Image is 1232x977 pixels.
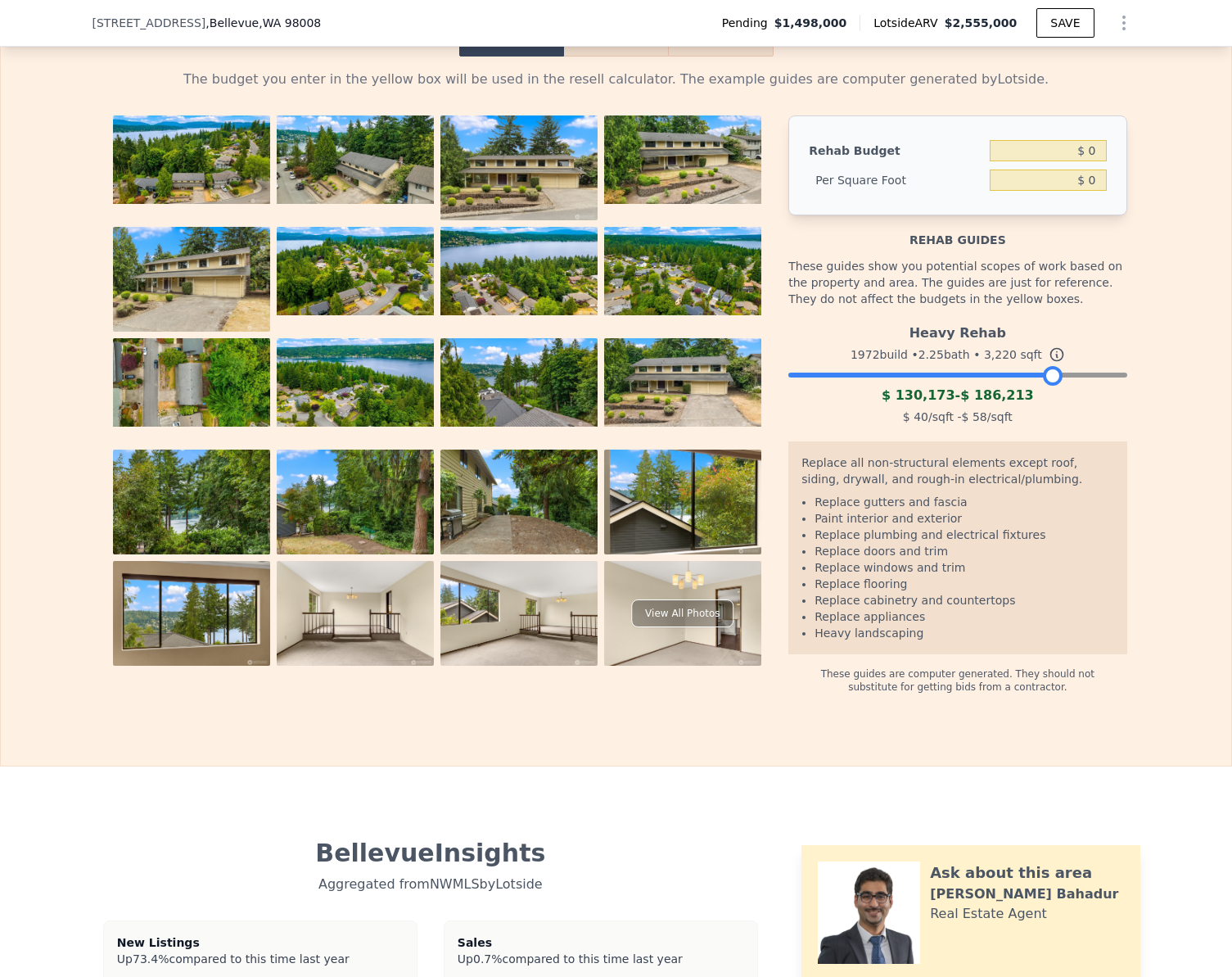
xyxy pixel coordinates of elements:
button: SAVE [1036,8,1094,38]
div: Up compared to this time last year [117,951,404,961]
span: 3,220 [984,348,1017,361]
div: Sales [458,934,744,951]
li: Replace gutters and fascia [815,494,1113,510]
li: Replace doors and trim [815,543,1113,559]
img: Property Photo 20 [604,561,761,666]
img: Property Photo 7 [440,227,598,315]
span: $ 130,173 [882,387,955,403]
div: The budget you enter in the yellow box will be used in the resell calculator. The example guides ... [106,70,1127,89]
div: New Listings [117,934,404,951]
button: Show Options [1108,7,1140,39]
div: View All Photos [631,599,733,627]
img: Property Photo 6 [277,227,434,315]
span: [STREET_ADDRESS] [93,15,206,31]
span: , Bellevue [205,15,321,31]
span: , WA 98008 [259,16,321,29]
span: $1,498,000 [774,15,847,31]
div: Ask about this area [930,862,1092,884]
div: Replace all non-structural elements except roof, siding, drywall, and rough-in electrical/plumbing. [801,455,1113,494]
img: Property Photo 14 [277,450,434,554]
img: Property Photo 4 [604,115,761,204]
div: These guides are computer generated. They should not substitute for getting bids from a contractor. [788,654,1126,694]
div: Up compared to this time last year [458,951,744,961]
span: $ 40 [903,410,928,423]
div: These guides show you potential scopes of work based on the property and area. The guides are jus... [788,248,1126,317]
div: - [788,386,1126,405]
span: $ 58 [962,410,987,423]
div: Rehab guides [788,215,1126,248]
img: Property Photo 9 [113,338,270,427]
div: Aggregated from NWMLS by Lotside [106,868,756,894]
span: Lotside ARV [873,15,944,31]
li: Heavy landscaping [815,625,1113,641]
div: Per Square Foot [809,165,983,195]
span: 73.4% [133,952,169,966]
img: Property Photo 17 [113,561,270,666]
span: $ 186,213 [960,387,1034,403]
li: Replace windows and trim [815,559,1113,576]
img: Property Photo 13 [113,450,270,554]
img: Property Photo 19 [440,561,598,666]
div: Heavy Rehab [788,317,1126,343]
img: Property Photo 1 [113,115,270,204]
div: Bellevue Insights [106,839,756,868]
span: 0.7% [473,952,503,966]
img: Property Photo 12 [604,338,761,427]
img: Property Photo 11 [440,338,598,427]
img: Property Photo 16 [604,450,761,554]
img: Property Photo 5 [113,227,270,332]
span: Pending [722,15,774,31]
img: Property Photo 15 [440,450,598,554]
div: /sqft - /sqft [788,405,1126,428]
img: Property Photo 3 [440,115,598,220]
img: Property Photo 2 [277,115,434,204]
div: Rehab Budget [809,136,983,165]
li: Replace flooring [815,576,1113,592]
li: Replace plumbing and electrical fixtures [815,527,1113,543]
li: Paint interior and exterior [815,510,1113,527]
span: $2,555,000 [945,16,1018,29]
div: Real Estate Agent [930,904,1047,924]
img: Property Photo 10 [277,338,434,427]
img: Property Photo 8 [604,227,761,315]
div: 1972 build • 2.25 bath • sqft [788,343,1126,366]
li: Replace cabinetry and countertops [815,592,1113,608]
img: Property Photo 18 [277,561,434,666]
div: [PERSON_NAME] Bahadur [930,884,1118,904]
li: Replace appliances [815,608,1113,625]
